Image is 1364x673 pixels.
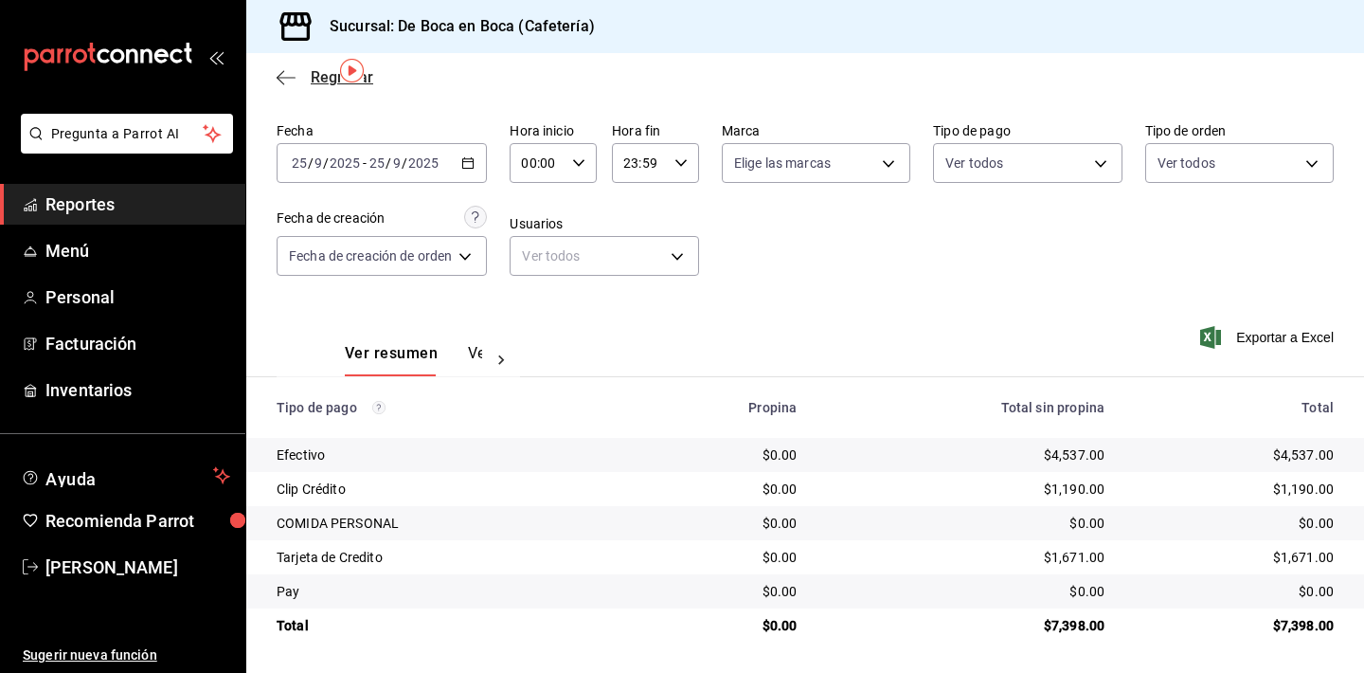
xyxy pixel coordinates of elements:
button: Regresar [277,68,373,86]
span: Ver todos [1158,154,1215,173]
div: $0.00 [647,616,798,635]
span: / [323,155,329,171]
button: Ver pagos [468,344,539,376]
div: Total [277,616,617,635]
div: Tipo de pago [277,400,617,415]
button: Exportar a Excel [1204,326,1334,349]
span: Regresar [311,68,373,86]
div: $1,671.00 [827,548,1104,567]
div: $0.00 [827,514,1104,533]
div: $4,537.00 [1135,446,1334,464]
div: $0.00 [647,446,798,464]
input: -- [392,155,402,171]
img: Tooltip marker [340,59,364,82]
div: Propina [647,400,798,415]
div: $0.00 [827,582,1104,601]
div: $0.00 [1135,582,1334,601]
button: open_drawer_menu [208,49,224,64]
span: - [363,155,367,171]
label: Fecha [277,124,487,137]
label: Hora inicio [510,124,597,137]
label: Tipo de pago [933,124,1122,137]
span: Menú [45,238,230,264]
span: / [308,155,314,171]
input: -- [368,155,386,171]
div: Total sin propina [827,400,1104,415]
span: Recomienda Parrot [45,508,230,534]
a: Pregunta a Parrot AI [13,137,233,157]
div: Fecha de creación [277,209,385,228]
input: -- [314,155,323,171]
div: Total [1135,400,1334,415]
input: ---- [329,155,361,171]
div: $0.00 [647,582,798,601]
label: Tipo de orden [1145,124,1334,137]
div: $0.00 [1135,514,1334,533]
span: Personal [45,284,230,310]
div: $1,190.00 [1135,480,1334,499]
div: $0.00 [647,514,798,533]
span: Ayuda [45,464,206,487]
div: $0.00 [647,480,798,499]
button: Ver resumen [345,344,438,376]
div: Efectivo [277,446,617,464]
h3: Sucursal: De Boca en Boca (Cafetería) [314,15,595,38]
div: $4,537.00 [827,446,1104,464]
div: $7,398.00 [827,616,1104,635]
div: Ver todos [510,236,698,276]
div: navigation tabs [345,344,482,376]
label: Usuarios [510,217,698,230]
input: ---- [407,155,440,171]
span: Facturación [45,331,230,356]
div: $7,398.00 [1135,616,1334,635]
div: Clip Crédito [277,480,617,499]
span: / [402,155,407,171]
span: Pregunta a Parrot AI [51,124,204,144]
input: -- [291,155,308,171]
label: Hora fin [612,124,699,137]
button: Pregunta a Parrot AI [21,114,233,154]
div: $1,190.00 [827,480,1104,499]
svg: Los pagos realizados con Pay y otras terminales son montos brutos. [372,401,386,414]
span: [PERSON_NAME] [45,555,230,580]
span: Reportes [45,191,230,217]
div: $0.00 [647,548,798,567]
span: Fecha de creación de orden [289,246,452,265]
div: $1,671.00 [1135,548,1334,567]
div: Tarjeta de Credito [277,548,617,567]
span: Elige las marcas [734,154,831,173]
span: Sugerir nueva función [23,646,230,665]
span: Ver todos [945,154,1003,173]
span: / [386,155,391,171]
div: Pay [277,582,617,601]
label: Marca [722,124,910,137]
span: Inventarios [45,377,230,403]
div: COMIDA PERSONAL [277,514,617,533]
